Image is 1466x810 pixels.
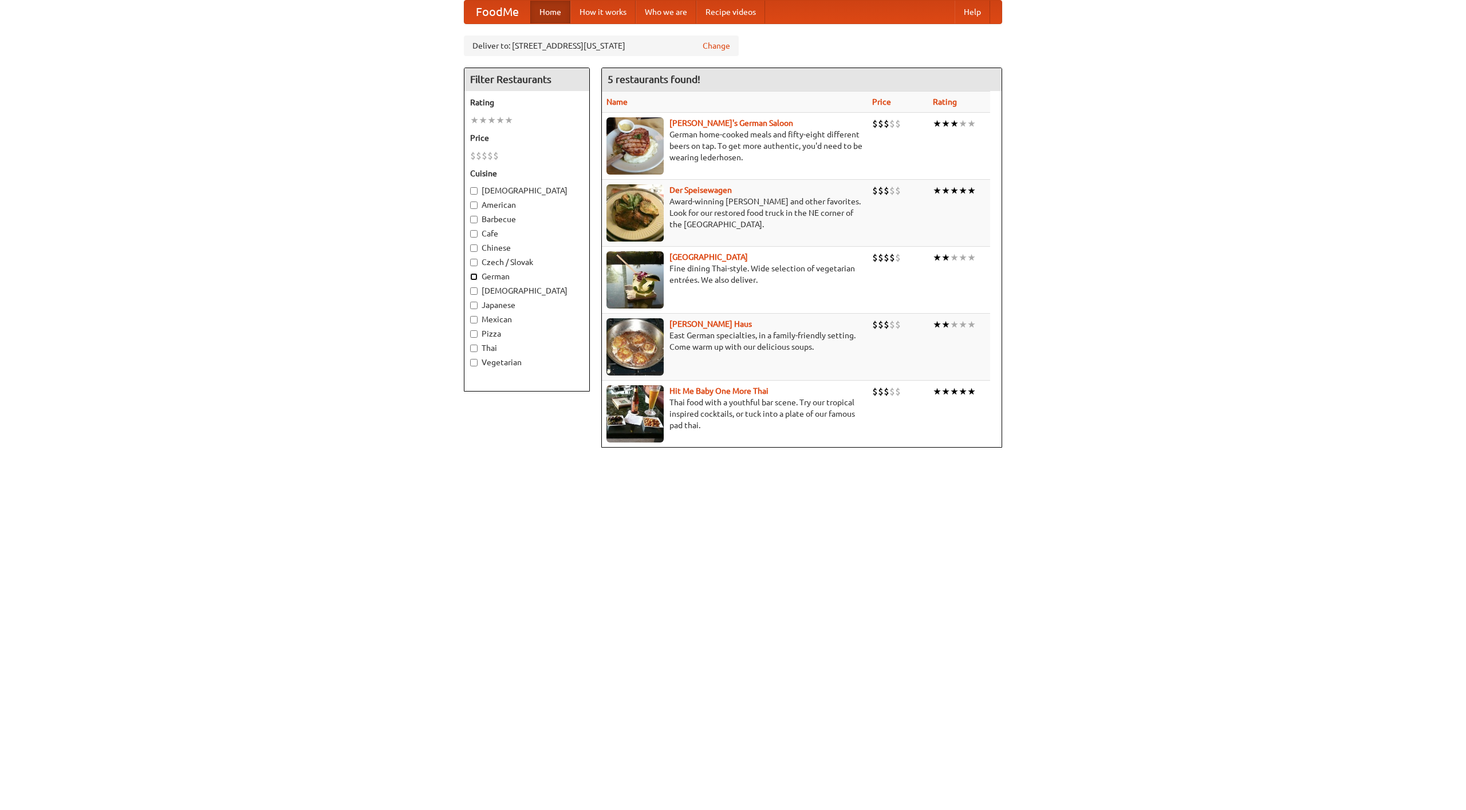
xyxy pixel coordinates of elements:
li: $ [476,149,482,162]
li: ★ [496,114,505,127]
input: American [470,201,478,209]
a: Who we are [636,1,696,23]
li: $ [884,117,889,130]
input: Czech / Slovak [470,259,478,266]
a: How it works [570,1,636,23]
li: ★ [941,251,950,264]
li: $ [872,117,878,130]
label: Thai [470,342,584,354]
input: [DEMOGRAPHIC_DATA] [470,287,478,295]
input: Chinese [470,244,478,252]
label: Cafe [470,228,584,239]
input: Vegetarian [470,359,478,366]
label: Czech / Slovak [470,256,584,268]
li: $ [884,385,889,398]
li: ★ [487,114,496,127]
li: $ [895,251,901,264]
li: $ [878,251,884,264]
li: ★ [967,385,976,398]
li: $ [878,385,884,398]
img: satay.jpg [606,251,664,309]
p: German home-cooked meals and fifty-eight different beers on tap. To get more authentic, you'd nee... [606,129,863,163]
a: Change [703,40,730,52]
label: Chinese [470,242,584,254]
li: ★ [959,385,967,398]
li: $ [889,251,895,264]
li: ★ [470,114,479,127]
li: $ [884,184,889,197]
li: $ [895,385,901,398]
li: $ [884,318,889,331]
img: babythai.jpg [606,385,664,442]
li: ★ [967,251,976,264]
p: Thai food with a youthful bar scene. Try our tropical inspired cocktails, or tuck into a plate of... [606,397,863,431]
a: [PERSON_NAME]'s German Saloon [669,118,793,128]
li: $ [895,184,901,197]
a: Home [530,1,570,23]
li: $ [878,117,884,130]
label: Pizza [470,328,584,339]
li: $ [884,251,889,264]
h4: Filter Restaurants [464,68,589,91]
li: ★ [950,184,959,197]
p: Fine dining Thai-style. Wide selection of vegetarian entrées. We also deliver. [606,263,863,286]
a: Der Speisewagen [669,185,732,195]
li: $ [895,117,901,130]
p: Award-winning [PERSON_NAME] and other favorites. Look for our restored food truck in the NE corne... [606,196,863,230]
li: ★ [959,184,967,197]
li: ★ [959,117,967,130]
input: Cafe [470,230,478,238]
img: kohlhaus.jpg [606,318,664,376]
label: Barbecue [470,214,584,225]
li: $ [872,251,878,264]
li: ★ [933,117,941,130]
li: ★ [959,318,967,331]
li: $ [493,149,499,162]
p: East German specialties, in a family-friendly setting. Come warm up with our delicious soups. [606,330,863,353]
li: $ [872,385,878,398]
a: Rating [933,97,957,106]
li: $ [889,184,895,197]
input: Thai [470,345,478,352]
li: $ [878,184,884,197]
li: $ [470,149,476,162]
input: Barbecue [470,216,478,223]
label: [DEMOGRAPHIC_DATA] [470,185,584,196]
a: Hit Me Baby One More Thai [669,386,769,396]
li: $ [889,117,895,130]
li: ★ [941,385,950,398]
a: [PERSON_NAME] Haus [669,319,752,329]
li: ★ [967,318,976,331]
div: Deliver to: [STREET_ADDRESS][US_STATE] [464,35,739,56]
label: Mexican [470,314,584,325]
li: ★ [933,385,941,398]
label: Vegetarian [470,357,584,368]
li: ★ [967,184,976,197]
a: Price [872,97,891,106]
li: ★ [933,318,941,331]
li: ★ [959,251,967,264]
li: ★ [479,114,487,127]
label: German [470,271,584,282]
li: $ [889,318,895,331]
li: ★ [505,114,513,127]
li: ★ [941,184,950,197]
li: ★ [933,251,941,264]
ng-pluralize: 5 restaurants found! [608,74,700,85]
li: $ [878,318,884,331]
a: [GEOGRAPHIC_DATA] [669,252,748,262]
li: $ [895,318,901,331]
li: ★ [967,117,976,130]
input: Pizza [470,330,478,338]
input: Mexican [470,316,478,323]
li: ★ [933,184,941,197]
li: $ [872,318,878,331]
li: ★ [950,385,959,398]
a: Recipe videos [696,1,765,23]
label: [DEMOGRAPHIC_DATA] [470,285,584,297]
